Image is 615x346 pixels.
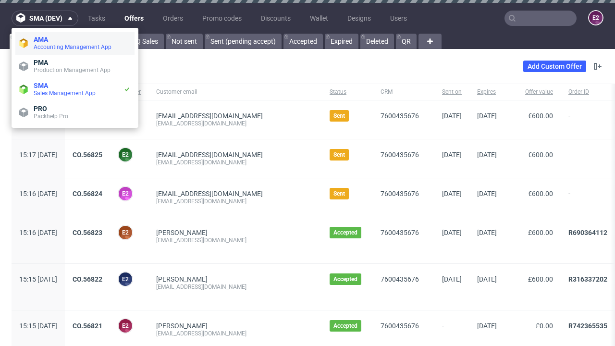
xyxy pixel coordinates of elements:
a: QR [396,34,417,49]
a: All [10,34,37,49]
span: €600.00 [528,112,553,120]
a: [EMAIL_ADDRESS][DOMAIN_NAME] [156,151,263,159]
a: 7600435676 [381,112,419,120]
a: 7600435676 [381,190,419,198]
button: sma (dev) [12,11,78,26]
a: Deleted [360,34,394,49]
a: PMAProduction Management App [15,55,135,78]
div: [EMAIL_ADDRESS][DOMAIN_NAME] [156,236,314,244]
span: Accepted [333,275,357,283]
span: sma (dev) [29,15,62,22]
a: CO.56822 [73,275,102,283]
a: Accepted [283,34,323,49]
span: Packhelp Pro [34,113,68,120]
a: Offers [119,11,149,26]
span: PRO [34,105,47,112]
a: Designs [342,11,377,26]
figcaption: e2 [119,319,132,333]
span: Offer value [512,88,553,96]
span: €600.00 [528,190,553,198]
figcaption: e2 [119,226,132,239]
a: Sent (pending accept) [205,34,282,49]
a: [PERSON_NAME] [156,229,208,236]
a: Users [384,11,413,26]
figcaption: e2 [589,11,603,25]
span: Sales Management App [34,90,96,97]
a: R742365535 [568,322,607,330]
a: 7600435676 [381,275,419,283]
a: Wallet [304,11,334,26]
span: Accounting Management App [34,44,111,50]
span: £600.00 [528,229,553,236]
a: CO.56821 [73,322,102,330]
span: Accepted [333,322,357,330]
a: 7600435676 [381,229,419,236]
span: CRM [381,88,427,96]
a: Promo codes [197,11,247,26]
span: [DATE] [442,151,462,159]
figcaption: e2 [119,187,132,200]
a: AMAAccounting Management App [15,32,135,55]
span: Sent [333,151,345,159]
span: €600.00 [528,151,553,159]
span: 15:17 [DATE] [19,151,57,159]
span: Sent [333,112,345,120]
figcaption: e2 [119,272,132,286]
a: PROPackhelp Pro [15,101,135,124]
a: 7600435676 [381,151,419,159]
span: [DATE] [477,229,497,236]
div: [EMAIL_ADDRESS][DOMAIN_NAME] [156,198,314,205]
span: [DATE] [477,322,497,330]
span: Production Management App [34,67,111,74]
span: [DATE] [477,151,497,159]
a: R690364112 [568,229,607,236]
div: [EMAIL_ADDRESS][DOMAIN_NAME] [156,330,314,337]
a: R316337202 [568,275,607,283]
a: IQ Sales [128,34,164,49]
a: Add Custom Offer [523,61,586,72]
span: [DATE] [477,275,497,283]
span: Accepted [333,229,357,236]
span: PMA [34,59,48,66]
span: Sent on [442,88,462,96]
span: [DATE] [442,112,462,120]
span: [DATE] [477,190,497,198]
span: [DATE] [442,190,462,198]
span: Expires [477,88,497,96]
span: [DATE] [477,112,497,120]
a: Tasks [82,11,111,26]
span: Customer email [156,88,314,96]
a: Expired [325,34,358,49]
span: AMA [34,36,48,43]
div: [EMAIL_ADDRESS][DOMAIN_NAME] [156,283,314,291]
span: £600.00 [528,275,553,283]
span: 15:16 [DATE] [19,229,57,236]
a: CO.56823 [73,229,102,236]
a: [PERSON_NAME] [156,275,208,283]
span: Sent [333,190,345,198]
a: 7600435676 [381,322,419,330]
span: £0.00 [536,322,553,330]
span: Status [330,88,365,96]
a: [PERSON_NAME] [156,322,208,330]
span: [DATE] [442,229,462,236]
a: [EMAIL_ADDRESS][DOMAIN_NAME] [156,112,263,120]
a: Not sent [166,34,203,49]
a: [EMAIL_ADDRESS][DOMAIN_NAME] [156,190,263,198]
span: - [442,322,462,345]
figcaption: e2 [119,148,132,161]
span: SMA [34,82,48,89]
div: [EMAIL_ADDRESS][DOMAIN_NAME] [156,159,314,166]
span: 15:16 [DATE] [19,190,57,198]
a: CO.56825 [73,151,102,159]
a: Orders [157,11,189,26]
div: [EMAIL_ADDRESS][DOMAIN_NAME] [156,120,314,127]
span: 15:15 [DATE] [19,275,57,283]
a: CO.56824 [73,190,102,198]
a: Discounts [255,11,296,26]
span: 15:15 [DATE] [19,322,57,330]
span: [DATE] [442,275,462,283]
